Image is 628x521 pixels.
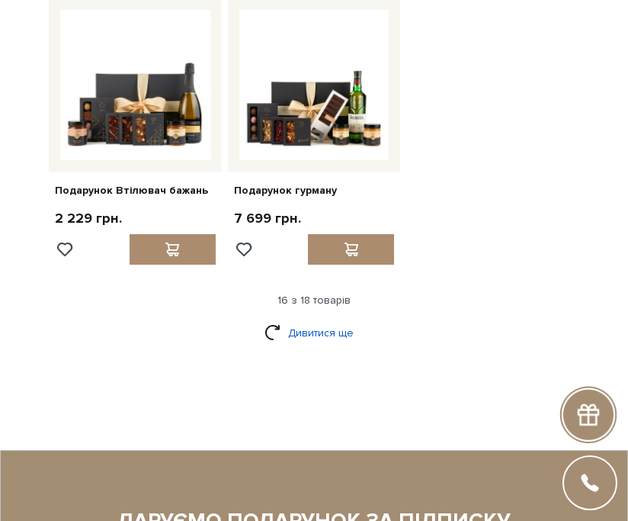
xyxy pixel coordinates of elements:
[234,184,395,198] a: Подарунок гурману
[234,210,301,227] p: 7 699 грн.
[46,294,582,307] div: 16 з 18 товарів
[264,320,364,346] a: Дивитися ще
[55,210,122,227] p: 2 229 грн.
[55,184,216,198] a: Подарунок Втілювач бажань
